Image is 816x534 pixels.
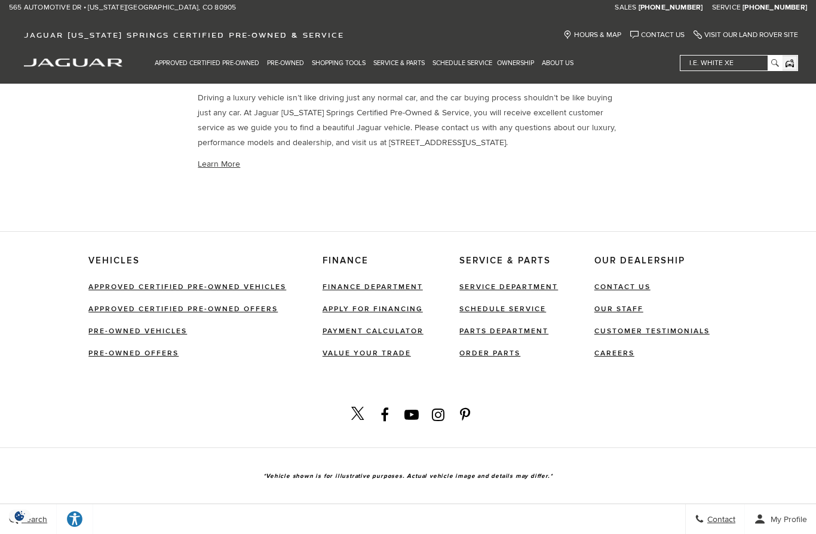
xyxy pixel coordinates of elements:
[24,59,122,67] img: Jaguar
[594,327,710,336] a: Customer Testimonials
[18,30,350,39] a: Jaguar [US_STATE] Springs Certified Pre-Owned & Service
[403,406,421,423] a: Open Youtube-play in a new window
[6,510,33,522] img: Opt-Out Icon
[459,283,558,291] a: Service Department
[323,256,424,267] span: Finance
[694,30,798,39] a: Visit Our Land Rover Site
[323,327,424,336] a: Payment Calculator
[323,349,411,358] a: Value Your Trade
[430,53,495,73] a: Schedule Service
[57,504,93,534] a: Explore your accessibility options
[24,30,344,39] span: Jaguar [US_STATE] Springs Certified Pre-Owned & Service
[594,349,634,358] a: Careers
[198,90,618,151] p: Driving a luxury vehicle isn’t like driving just any normal car, and the car buying process shoul...
[430,406,447,423] a: Open Instagram in a new window
[459,327,548,336] a: Parts Department
[456,406,474,423] a: Open Pinterest-p in a new window
[704,514,735,524] span: Contact
[766,514,807,524] span: My Profile
[88,349,179,358] a: Pre-Owned Offers
[323,283,423,291] a: Finance Department
[57,510,93,528] div: Explore your accessibility options
[459,256,558,267] span: Service & Parts
[323,305,423,314] a: Apply for Financing
[265,53,309,73] a: Pre-Owned
[594,305,643,314] a: Our Staff
[152,53,265,73] a: Approved Certified Pre-Owned
[743,3,807,13] a: [PHONE_NUMBER]
[630,30,685,39] a: Contact Us
[152,53,579,73] nav: Main Navigation
[712,3,741,12] span: Service
[349,406,367,423] a: Open Twitter in a new window
[563,30,621,39] a: Hours & Map
[594,256,710,267] span: Our Dealership
[309,53,371,73] a: Shopping Tools
[495,53,539,73] a: Ownership
[459,305,546,314] a: Schedule Service
[459,349,520,358] a: Order Parts
[24,57,122,67] a: jaguar
[88,305,278,314] a: Approved Certified Pre-Owned Offers
[371,53,430,73] a: Service & Parts
[88,472,728,481] div: *Vehicle shown is for illustrative purposes. Actual vehicle image and details may differ.*
[680,56,781,70] input: i.e. White XE
[88,256,286,267] span: Vehicles
[376,406,394,423] a: Open Facebook in a new window
[639,3,703,13] a: [PHONE_NUMBER]
[9,3,236,13] a: 565 Automotive Dr • [US_STATE][GEOGRAPHIC_DATA], CO 80905
[745,504,816,534] button: Open user profile menu
[539,53,579,73] a: About Us
[615,3,636,12] span: Sales
[594,283,651,291] a: Contact Us
[6,510,33,522] section: Click to Open Cookie Consent Modal
[88,283,286,291] a: Approved Certified Pre-Owned Vehicles
[198,159,240,169] a: Learn More
[88,327,187,336] a: Pre-Owned Vehicles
